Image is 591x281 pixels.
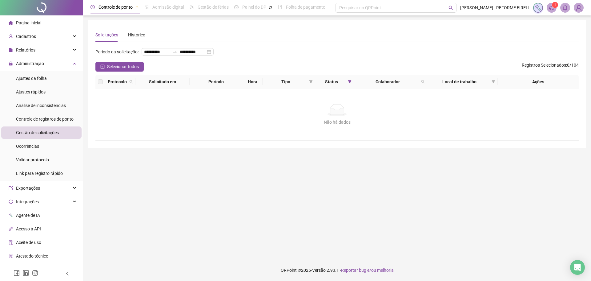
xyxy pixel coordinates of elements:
th: Solicitado em [135,75,190,89]
label: Período da solicitação [95,47,142,57]
span: instagram [32,270,38,276]
span: Reportar bug e/ou melhoria [341,268,394,273]
span: Ajustes da folha [16,76,47,81]
span: pushpin [269,6,272,9]
div: Solicitações [95,31,118,38]
span: filter [348,80,352,84]
span: Página inicial [16,20,41,25]
span: Validar protocolo [16,157,49,162]
span: search [421,80,425,84]
span: api [9,227,13,231]
span: Status [318,78,346,85]
div: Histórico [128,31,145,38]
span: Cadastros [16,34,36,39]
span: search [129,80,133,84]
span: Selecionar todos [107,63,139,70]
img: 70416 [574,3,583,12]
span: swap-right [172,49,177,54]
span: Gestão de férias [198,5,229,10]
div: Ações [500,78,576,85]
button: Selecionar todos [95,62,144,72]
span: [PERSON_NAME] - REFORME EIRELI [460,4,529,11]
span: filter [492,80,495,84]
span: Acesso à API [16,226,41,231]
span: to [172,49,177,54]
span: Gestão de solicitações [16,130,59,135]
span: home [9,21,13,25]
span: Ajustes rápidos [16,89,46,94]
span: Colaborador [356,78,419,85]
span: audit [9,240,13,245]
span: Integrações [16,199,39,204]
span: filter [309,80,313,84]
div: Open Intercom Messenger [570,260,585,275]
span: Registros Selecionados [522,63,566,68]
span: left [65,271,70,276]
img: sparkle-icon.fc2bf0ac1784a2077858766a79e2daf3.svg [535,4,541,11]
span: filter [490,77,497,86]
span: Admissão digital [152,5,184,10]
span: check-square [100,64,105,69]
span: Tipo [265,78,306,85]
span: Administração [16,61,44,66]
span: Folha de pagamento [286,5,325,10]
span: Aceite de uso [16,240,41,245]
span: search [128,77,134,86]
span: clock-circle [90,5,95,9]
span: filter [308,77,314,86]
span: dashboard [234,5,239,9]
span: pushpin [135,6,139,9]
span: Protocolo [108,78,127,85]
th: Período [190,75,242,89]
span: book [278,5,282,9]
span: Controle de ponto [98,5,133,10]
span: search [448,6,453,10]
span: Painel do DP [242,5,266,10]
div: Não há dados [103,119,571,126]
span: Agente de IA [16,213,40,218]
th: Hora [242,75,263,89]
span: Versão [312,268,326,273]
span: facebook [14,270,20,276]
span: sync [9,200,13,204]
span: notification [549,5,554,10]
span: 1 [554,3,556,7]
span: linkedin [23,270,29,276]
span: file [9,48,13,52]
span: solution [9,254,13,258]
sup: 1 [552,2,558,8]
span: search [420,77,426,86]
footer: QRPoint © 2025 - 2.93.1 - [83,259,591,281]
span: export [9,186,13,190]
span: sun [190,5,194,9]
span: Ocorrências [16,144,39,149]
span: : 0 / 104 [522,62,579,72]
span: Exportações [16,186,40,191]
span: Controle de registros de ponto [16,117,74,122]
span: lock [9,61,13,66]
span: user-add [9,34,13,39]
span: Atestado técnico [16,254,48,258]
span: bell [562,5,568,10]
span: Local de trabalho [430,78,489,85]
span: Análise de inconsistências [16,103,66,108]
span: Relatórios [16,48,35,52]
span: filter [347,77,353,86]
span: Link para registro rápido [16,171,63,176]
span: file-done [144,5,149,9]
